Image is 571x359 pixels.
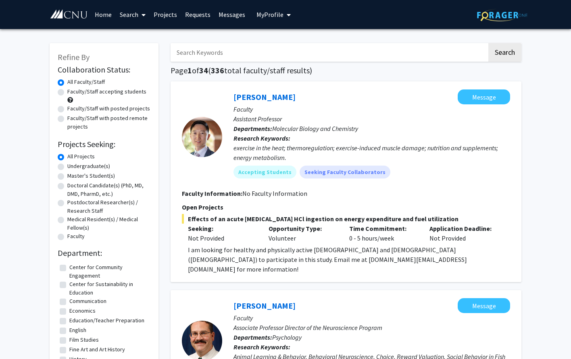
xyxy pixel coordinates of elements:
[272,333,302,341] span: Psychology
[182,189,242,197] b: Faculty Information:
[69,280,148,297] label: Center for Sustainability in Education
[300,166,390,178] mat-chip: Seeking Faculty Collaborators
[67,232,85,241] label: Faculty
[171,43,487,62] input: Search Keywords
[150,0,181,29] a: Projects
[188,233,256,243] div: Not Provided
[182,202,510,212] p: Open Projects
[69,336,99,344] label: Film Studies
[58,248,150,258] h2: Department:
[233,125,272,133] b: Departments:
[458,89,510,104] button: Message Zidong Li
[233,323,510,332] p: Associate Professor Director of the Neuroscience Program
[67,87,146,96] label: Faculty/Staff accepting students
[58,139,150,149] h2: Projects Seeking:
[67,198,150,215] label: Postdoctoral Researcher(s) / Research Staff
[272,125,358,133] span: Molecular Biology and Chemistry
[233,143,510,162] div: exercise in the heat; thermoregulation; exercise-induced muscle damage; nutrition and supplements...
[233,313,510,323] p: Faculty
[215,0,249,29] a: Messages
[199,65,208,75] span: 34
[67,104,150,113] label: Faculty/Staff with posted projects
[91,0,116,29] a: Home
[6,323,34,353] iframe: Chat
[242,189,307,197] span: No Faculty Information
[69,297,106,305] label: Communication
[58,65,150,75] h2: Collaboration Status:
[69,307,96,315] label: Economics
[458,298,510,313] button: Message Drew Velkey
[343,224,424,243] div: 0 - 5 hours/week
[488,43,521,62] button: Search
[67,162,110,170] label: Undergraduate(s)
[188,245,510,274] p: I am looking for healthy and physically active [DEMOGRAPHIC_DATA] and [DEMOGRAPHIC_DATA] ([DEMOGR...
[67,78,105,86] label: All Faculty/Staff
[429,224,498,233] p: Application Deadline:
[233,333,272,341] b: Departments:
[67,114,150,131] label: Faculty/Staff with posted remote projects
[423,224,504,243] div: Not Provided
[256,10,283,19] span: My Profile
[116,0,150,29] a: Search
[233,134,290,142] b: Research Keywords:
[69,345,125,354] label: Fine Art and Art History
[181,0,215,29] a: Requests
[188,224,256,233] p: Seeking:
[69,326,86,334] label: English
[263,224,343,243] div: Volunteer
[182,214,510,224] span: Effects of an acute [MEDICAL_DATA] HCl ingestion on energy expenditure and fuel utilization
[233,114,510,124] p: Assistant Professor
[349,224,418,233] p: Time Commitment:
[67,215,150,232] label: Medical Resident(s) / Medical Fellow(s)
[69,316,144,325] label: Education/Teacher Preparation
[188,65,192,75] span: 1
[269,224,337,233] p: Opportunity Type:
[67,152,95,161] label: All Projects
[67,172,115,180] label: Master's Student(s)
[211,65,224,75] span: 336
[477,9,527,21] img: ForagerOne Logo
[233,92,296,102] a: [PERSON_NAME]
[233,104,510,114] p: Faculty
[233,166,296,178] mat-chip: Accepting Students
[67,181,150,198] label: Doctoral Candidate(s) (PhD, MD, DMD, PharmD, etc.)
[58,52,90,62] span: Refine By
[171,66,521,75] h1: Page of ( total faculty/staff results)
[233,343,290,351] b: Research Keywords:
[50,9,88,19] img: Christopher Newport University Logo
[69,263,148,280] label: Center for Community Engagement
[233,301,296,311] a: [PERSON_NAME]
